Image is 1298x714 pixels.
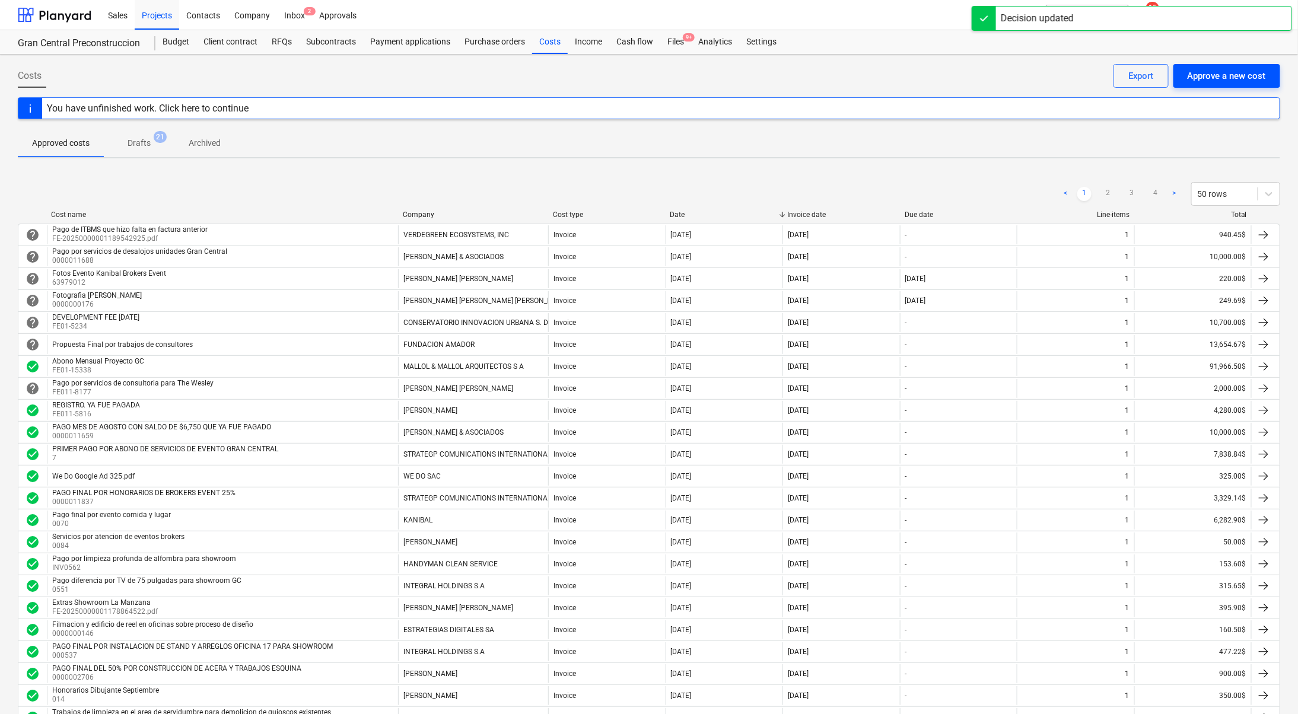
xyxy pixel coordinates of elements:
span: check_circle [26,359,40,374]
div: - [905,582,907,590]
div: - [905,450,907,458]
div: [PERSON_NAME] [PERSON_NAME] [403,275,513,283]
div: [DATE] [788,626,809,634]
div: 1 [1125,406,1130,415]
div: Invoice is waiting for an approval [26,337,40,352]
div: Export [1128,68,1154,84]
div: [DATE] [788,318,809,327]
div: [DATE] [671,538,692,546]
div: 4,280.00$ [1134,401,1251,420]
div: Invoice [553,275,576,283]
span: help [26,337,40,352]
span: check_circle [26,667,40,681]
div: Total [1139,211,1247,219]
div: [DATE] [671,231,692,239]
div: VERDEGREEN ECOSYSTEMS, INC [403,231,509,239]
div: Invoice was approved [26,667,40,681]
span: check_circle [26,425,40,439]
div: 477.22$ [1134,642,1251,661]
div: WE DO SAC [403,472,441,480]
div: - [905,626,907,634]
div: - [905,494,907,502]
div: Income [568,30,609,54]
div: [DATE] [788,560,809,568]
div: - [905,538,907,546]
div: [PERSON_NAME] [PERSON_NAME] [PERSON_NAME] [403,297,569,305]
div: [DATE] [671,384,692,393]
div: [DATE] [788,275,809,283]
p: Drafts [128,137,151,149]
div: ESTRATEGIAS DIGITALES SA [403,626,494,634]
div: 1 [1125,626,1130,634]
div: PAGO FINAL POR INSTALACION DE STAND Y ARREGLOS OFICINA 17 PARA SHOWROOM [52,642,333,651]
div: Costs [532,30,568,54]
div: Invoice [553,670,576,678]
div: Invoice was approved [26,623,40,637]
div: Invoice was approved [26,425,40,439]
div: 1 [1125,450,1130,458]
a: Page 1 is your current page [1077,187,1092,201]
div: 91,966.50$ [1134,357,1251,376]
div: Invoice was approved [26,359,40,374]
div: Invoice was approved [26,469,40,483]
div: Pago por servicios de consultoria para The Wesley [52,379,214,387]
p: INV0562 [52,563,238,573]
div: 10,000.00$ [1134,247,1251,266]
div: Gran Central Preconstruccion [18,37,141,50]
div: [DATE] [671,253,692,261]
div: 1 [1125,231,1130,239]
a: Budget [155,30,196,54]
div: - [905,428,907,436]
div: 1 [1125,648,1130,656]
a: RFQs [265,30,299,54]
div: 1 [1125,340,1130,349]
div: [DATE] [788,516,809,524]
div: Pago final por evento comida y lugar [52,511,171,519]
span: 21 [154,131,167,143]
p: Archived [189,137,221,149]
div: 10,000.00$ [1134,423,1251,442]
p: FE-20250000001189542925.pdf [52,234,210,244]
div: 249.69$ [1134,291,1251,310]
div: [DATE] [788,406,809,415]
div: Filmacion y edificio de reel en oficinas sobre proceso de diseño [52,620,253,629]
div: You have unfinished work. Click here to continue [47,103,249,114]
p: FE01-5234 [52,321,142,332]
div: [DATE] [671,670,692,678]
div: 1 [1125,297,1130,305]
span: check_circle [26,689,40,703]
div: [PERSON_NAME] [PERSON_NAME] [403,384,513,393]
div: STRATEGP COMUNICATIONS INTERNATIONAL CORP [403,450,571,458]
div: Client contract [196,30,265,54]
div: Invoice [553,340,576,349]
div: FUNDACION AMADOR [403,340,475,349]
span: 9+ [683,33,695,42]
div: [DATE] [788,297,809,305]
div: MALLOL & MALLOL ARQUITECTOS S A [403,362,524,371]
div: Due date [905,211,1013,219]
div: [DATE] [671,516,692,524]
div: Extras Showroom La Manzana [52,598,155,607]
p: FE01-15338 [52,365,147,375]
span: 2 [304,7,316,15]
span: check_circle [26,469,40,483]
div: [DATE] [671,362,692,371]
div: - [905,384,907,393]
div: - [905,670,907,678]
div: [DATE] [671,275,692,283]
div: DEVELOPMENT FEE [DATE] [52,313,139,321]
div: Pago por servicios de desalojos unidades Gran Central [52,247,227,256]
div: [DATE] [788,670,809,678]
div: 160.50$ [1134,620,1251,639]
p: 0000011688 [52,256,230,266]
div: Invoice [553,560,576,568]
div: Company [403,211,543,219]
div: 900.00$ [1134,664,1251,683]
div: [DATE] [671,648,692,656]
div: 395.90$ [1134,598,1251,617]
a: Page 2 [1101,187,1115,201]
div: KANIBAL [403,516,432,524]
div: 1 [1125,253,1130,261]
div: [DATE] [671,472,692,480]
div: [DATE] [788,648,809,656]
